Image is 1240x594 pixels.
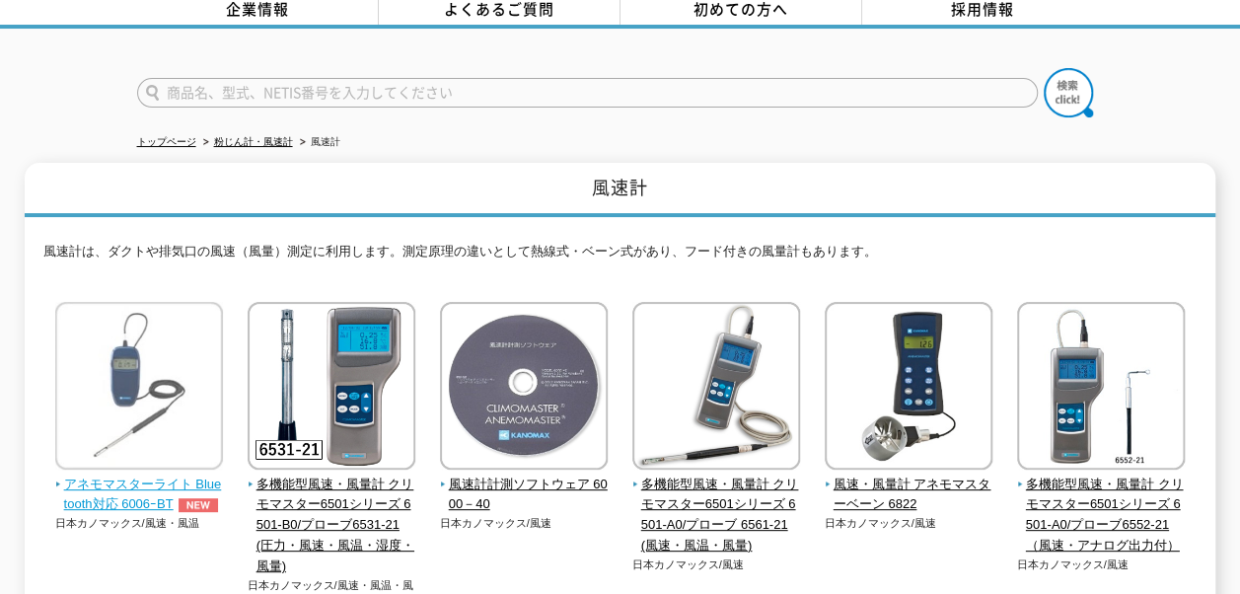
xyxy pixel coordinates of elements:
span: 風速計計測ソフトウェア 6000－40 [440,475,609,516]
p: 日本カノマックス/風速 [632,557,801,573]
img: NEW [174,498,223,512]
p: 日本カノマックス/風速・風温 [55,515,224,532]
span: 多機能型風速・風量計 クリモマスター6501シリーズ 6501-B0/プローブ6531-21(圧力・風速・風温・湿度・風量) [248,475,416,577]
a: トップページ [137,136,196,147]
img: 風速・風量計 アネモマスターベーン 6822 [825,302,992,475]
span: 風速・風量計 アネモマスターベーン 6822 [825,475,993,516]
span: 多機能型風速・風量計 クリモマスター6501シリーズ 6501-A0/プローブ6552-21（風速・アナログ出力付） [1017,475,1186,557]
span: 多機能型風速・風量計 クリモマスター6501シリーズ 6501-A0/プローブ 6561-21(風速・風温・風量) [632,475,801,557]
img: 風速計計測ソフトウェア 6000－40 [440,302,608,475]
a: 多機能型風速・風量計 クリモマスター6501シリーズ 6501-A0/プローブ 6561-21(風速・風温・風量) [632,456,801,557]
a: 風速・風量計 アネモマスターベーン 6822 [825,456,993,515]
img: アネモマスターライト Bluetooth対応 6006ｰBT [55,302,223,475]
input: 商品名、型式、NETIS番号を入力してください [137,78,1038,108]
p: 日本カノマックス/風速 [825,515,993,532]
a: 多機能型風速・風量計 クリモマスター6501シリーズ 6501-B0/プローブ6531-21(圧力・風速・風温・湿度・風量) [248,456,416,577]
a: 風速計計測ソフトウェア 6000－40 [440,456,609,515]
h1: 風速計 [25,163,1215,217]
img: 多機能型風速・風量計 クリモマスター6501シリーズ 6501-B0/プローブ6531-21(圧力・風速・風温・湿度・風量) [248,302,415,475]
p: 風速計は、ダクトや排気口の風速（風量）測定に利用します。測定原理の違いとして熱線式・ベーン式があり、フード付きの風量計もあります。 [43,242,1198,272]
span: アネモマスターライト Bluetooth対応 6006ｰBT [55,475,224,516]
img: 多機能型風速・風量計 クリモマスター6501シリーズ 6501-A0/プローブ6552-21（風速・アナログ出力付） [1017,302,1185,475]
a: 粉じん計・風速計 [214,136,293,147]
img: 多機能型風速・風量計 クリモマスター6501シリーズ 6501-A0/プローブ 6561-21(風速・風温・風量) [632,302,800,475]
img: btn_search.png [1044,68,1093,117]
p: 日本カノマックス/風速 [440,515,609,532]
a: アネモマスターライト Bluetooth対応 6006ｰBTNEW [55,456,224,515]
p: 日本カノマックス/風速 [1017,557,1186,573]
a: 多機能型風速・風量計 クリモマスター6501シリーズ 6501-A0/プローブ6552-21（風速・アナログ出力付） [1017,456,1186,557]
li: 風速計 [296,132,340,153]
